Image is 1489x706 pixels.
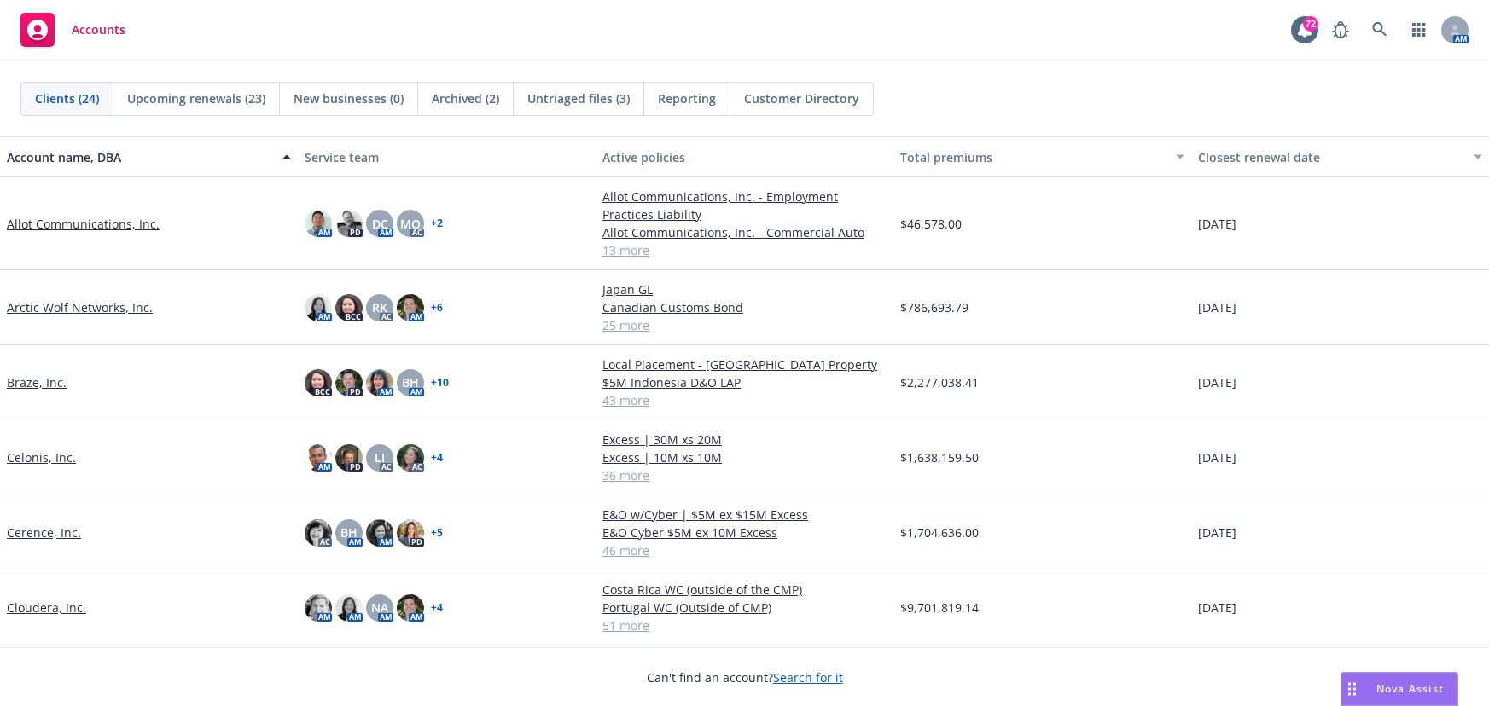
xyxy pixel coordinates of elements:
span: [DATE] [1198,215,1236,233]
img: photo [335,594,363,622]
div: Drag to move [1341,673,1363,705]
a: Cerence, Inc. [7,524,81,541]
img: photo [305,594,332,622]
button: Active policies [596,136,893,177]
span: Archived (2) [432,90,499,107]
img: photo [335,369,363,396]
span: [DATE] [1198,373,1236,391]
span: [DATE] [1198,298,1236,316]
span: Untriaged files (3) [527,90,630,107]
a: Cloudera, Inc. [7,599,86,616]
img: photo [397,594,424,622]
img: photo [305,444,332,472]
a: Braze, Inc. [7,373,67,391]
a: Allot Communications, Inc. - Commercial Auto [602,223,887,241]
a: Portugal WC (Outside of CMP) [602,599,887,616]
a: 46 more [602,541,887,559]
span: [DATE] [1198,599,1236,616]
span: Nova Assist [1376,681,1444,696]
span: Customer Directory [744,90,859,107]
span: [DATE] [1198,524,1236,541]
img: photo [397,519,424,547]
a: 43 more [602,391,887,409]
a: Excess | 10M xs 10M [602,448,887,466]
a: Excess | 30M xs 20M [602,431,887,448]
a: + 4 [431,603,443,613]
a: Switch app [1402,13,1436,47]
button: Closest renewal date [1191,136,1489,177]
img: photo [305,369,332,396]
img: photo [305,294,332,321]
button: Nova Assist [1341,672,1458,706]
span: Can't find an account? [647,668,843,686]
a: $5M Indonesia D&O LAP [602,373,887,391]
span: BH [340,524,358,541]
span: $9,701,819.14 [900,599,979,616]
button: Total premiums [893,136,1191,177]
a: Canadian Customs Bond [602,298,887,316]
span: Reporting [658,90,716,107]
a: Arctic Wolf Networks, Inc. [7,298,153,316]
span: Accounts [72,23,125,37]
span: Clients (24) [35,90,99,107]
span: [DATE] [1198,448,1236,466]
img: photo [366,369,393,396]
a: E&O Cyber $5M ex 10M Excess [602,524,887,541]
a: + 2 [431,218,443,229]
a: Search [1363,13,1397,47]
a: Allot Communications, Inc. - Employment Practices Liability [602,188,887,223]
img: photo [335,444,363,472]
span: DC [372,215,388,233]
a: 36 more [602,466,887,484]
a: 51 more [602,616,887,634]
a: Costa Rica WC (outside of the CMP) [602,581,887,599]
a: + 6 [431,303,443,313]
img: photo [335,210,363,237]
div: 72 [1303,16,1318,32]
span: $46,578.00 [900,215,962,233]
span: $786,693.79 [900,298,968,316]
a: + 5 [431,528,443,538]
div: Total premiums [900,148,1166,166]
img: photo [366,519,393,547]
div: Service team [305,148,589,166]
a: 25 more [602,316,887,334]
span: RK [372,298,387,316]
span: $1,638,159.50 [900,448,979,466]
a: Accounts [14,6,132,54]
img: photo [397,294,424,321]
a: 13 more [602,241,887,259]
div: Account name, DBA [7,148,272,166]
span: Upcoming renewals (23) [127,90,265,107]
span: LI [375,448,385,466]
a: Report a Bug [1323,13,1358,47]
a: Japan GL [602,281,887,298]
button: Service team [298,136,596,177]
a: Search for it [773,669,843,686]
a: E&O w/Cyber | $5M ex $15M Excess [602,506,887,524]
div: Active policies [602,148,887,166]
a: Allot Communications, Inc. [7,215,160,233]
div: Closest renewal date [1198,148,1463,166]
span: $1,704,636.00 [900,524,979,541]
img: photo [305,519,332,547]
img: photo [397,444,424,472]
img: photo [305,210,332,237]
span: $2,277,038.41 [900,373,979,391]
span: NA [371,599,388,616]
img: photo [335,294,363,321]
span: BH [402,373,419,391]
a: Local Placement - [GEOGRAPHIC_DATA] Property [602,356,887,373]
span: MQ [400,215,421,233]
a: + 10 [431,378,449,388]
span: New businesses (0) [294,90,404,107]
a: + 4 [431,453,443,463]
a: Celonis, Inc. [7,448,76,466]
